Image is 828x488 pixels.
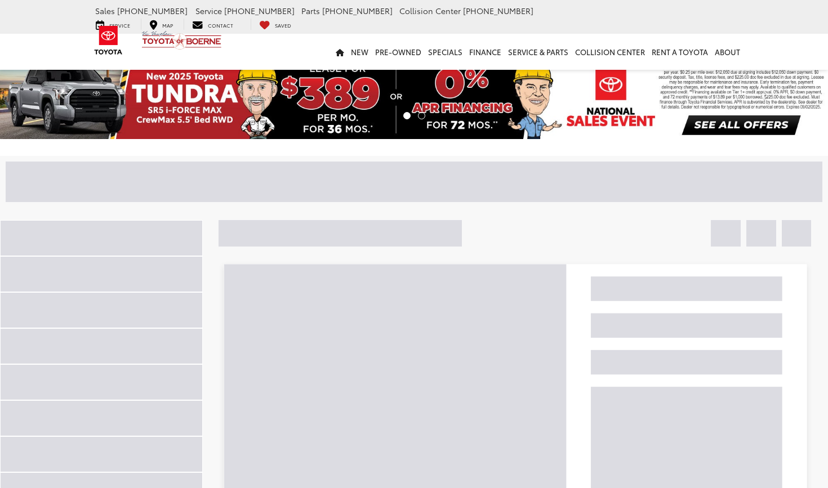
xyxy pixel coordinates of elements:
[184,19,242,30] a: Contact
[463,5,533,16] span: [PHONE_NUMBER]
[711,34,744,70] a: About
[275,21,291,29] span: Saved
[195,5,222,16] span: Service
[251,19,300,30] a: My Saved Vehicles
[87,22,130,59] img: Toyota
[117,5,188,16] span: [PHONE_NUMBER]
[348,34,372,70] a: New
[505,34,572,70] a: Service & Parts: Opens in a new tab
[141,19,181,30] a: Map
[87,19,139,30] a: Service
[301,5,320,16] span: Parts
[141,30,222,50] img: Vic Vaughan Toyota of Boerne
[648,34,711,70] a: Rent a Toyota
[95,5,115,16] span: Sales
[332,34,348,70] a: Home
[372,34,425,70] a: Pre-Owned
[224,5,295,16] span: [PHONE_NUMBER]
[572,34,648,70] a: Collision Center
[425,34,466,70] a: Specials
[466,34,505,70] a: Finance
[322,5,393,16] span: [PHONE_NUMBER]
[399,5,461,16] span: Collision Center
